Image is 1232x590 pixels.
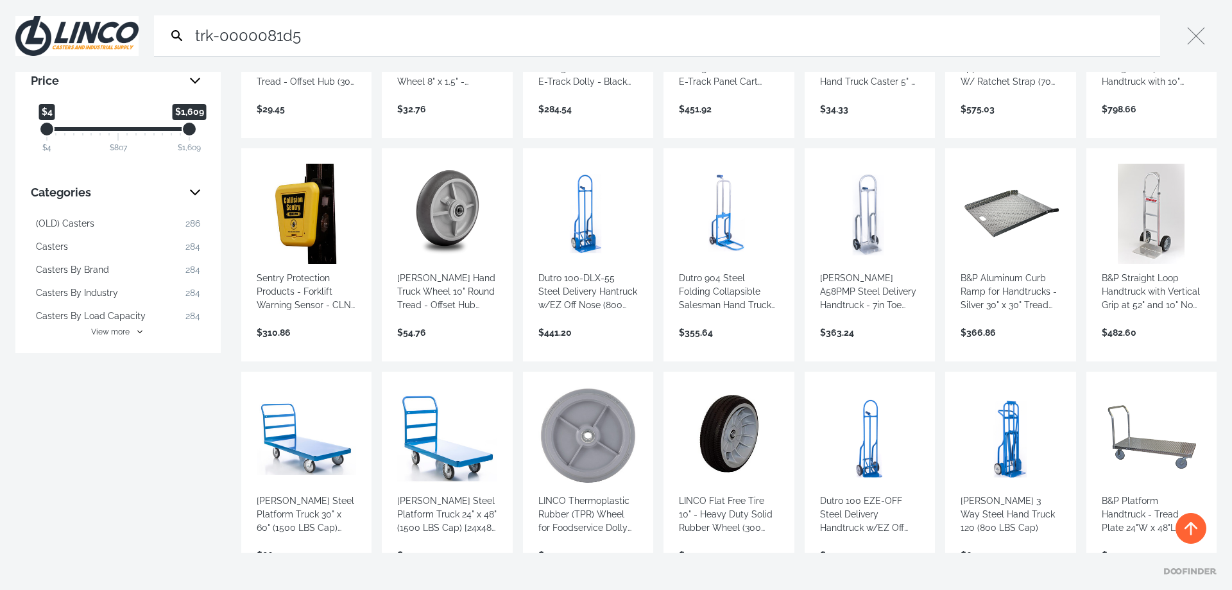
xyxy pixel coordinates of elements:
[36,263,109,277] span: Casters By Brand
[110,142,127,153] div: $807
[36,217,94,230] span: (OLD) Casters
[36,240,68,254] span: Casters
[185,217,200,230] span: 286
[15,16,139,56] img: Close
[31,71,180,91] span: Price
[39,121,55,137] div: Minimum Price
[1176,15,1217,56] button: Close
[185,309,200,323] span: 284
[55,149,259,162] strong: Sign up and Save 10% On Your Order
[185,240,200,254] span: 284
[19,177,295,192] label: Email Address
[42,142,51,153] div: $4
[31,182,180,203] span: Categories
[193,15,1155,56] input: Search…
[178,142,201,153] div: $1,609
[91,326,130,338] span: View more
[1164,568,1217,575] a: Doofinder home page
[182,121,197,137] div: Maximum Price
[31,282,205,303] button: Casters By Industry 284
[31,306,205,326] button: Casters By Load Capacity 284
[185,286,200,300] span: 284
[1181,518,1201,539] svg: Back to top
[185,263,200,277] span: 284
[31,259,205,280] button: Casters By Brand 284
[91,269,223,279] span: Linco Casters & Industrial Supply
[1176,513,1206,544] button: Back to top
[36,286,118,300] span: Casters By Industry
[36,309,146,323] span: Casters By Load Capacity
[31,326,205,338] button: View more
[19,230,83,254] input: Subscribe
[31,213,205,234] button: (OLD) Casters 286
[169,28,185,44] svg: Search
[31,236,205,257] button: Casters 284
